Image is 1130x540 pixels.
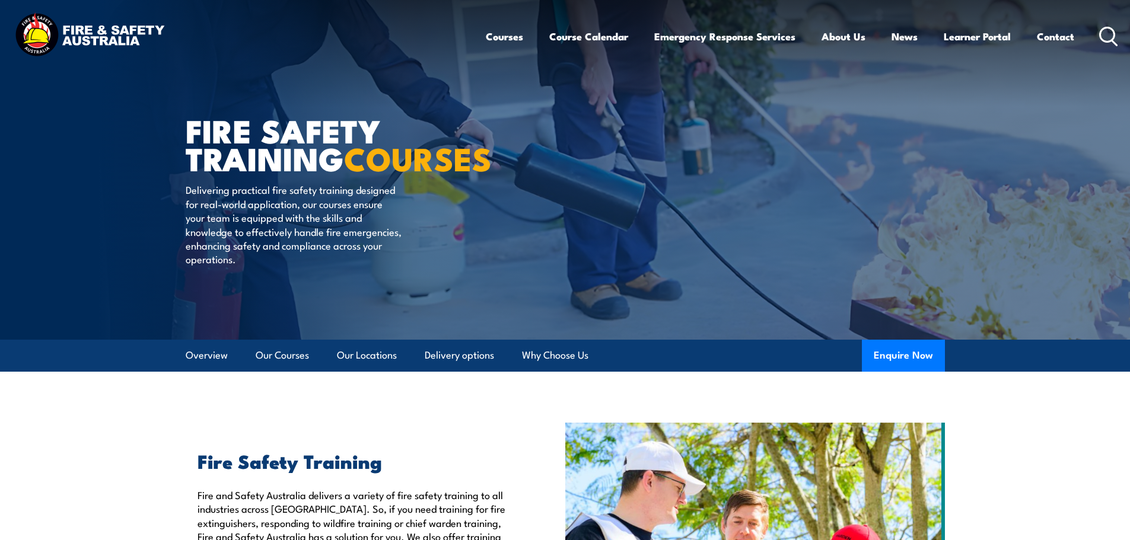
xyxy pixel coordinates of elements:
[862,340,945,372] button: Enquire Now
[892,21,918,52] a: News
[186,116,479,171] h1: FIRE SAFETY TRAINING
[186,183,402,266] p: Delivering practical fire safety training designed for real-world application, our courses ensure...
[256,340,309,371] a: Our Courses
[344,133,492,182] strong: COURSES
[549,21,628,52] a: Course Calendar
[198,452,511,469] h2: Fire Safety Training
[186,340,228,371] a: Overview
[822,21,865,52] a: About Us
[337,340,397,371] a: Our Locations
[654,21,795,52] a: Emergency Response Services
[944,21,1011,52] a: Learner Portal
[1037,21,1074,52] a: Contact
[486,21,523,52] a: Courses
[425,340,494,371] a: Delivery options
[522,340,588,371] a: Why Choose Us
